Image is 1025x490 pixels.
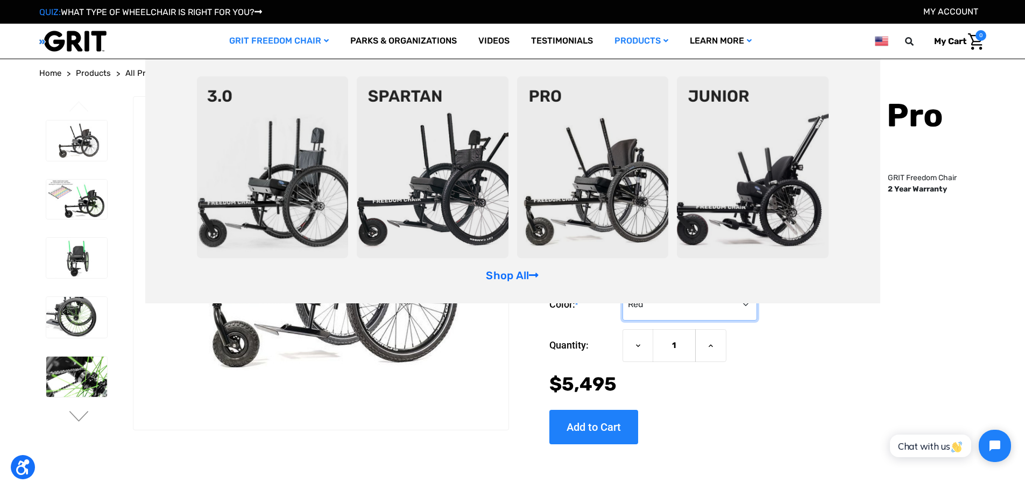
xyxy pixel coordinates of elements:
button: Go to slide 3 of 3 [68,101,90,114]
img: GRIT All-Terrain Wheelchair and Mobility Equipment [39,30,107,52]
a: Videos [468,24,520,59]
a: Products [604,24,679,59]
span: My Cart [934,36,966,46]
img: Cart [968,33,984,50]
input: Search [910,30,926,53]
a: Testimonials [520,24,604,59]
a: Shop All [486,269,539,282]
a: Parks & Organizations [340,24,468,59]
label: Quantity: [549,329,617,361]
span: Products [76,68,111,78]
a: Account [923,6,978,17]
span: QUIZ: [39,7,61,17]
a: Learn More [679,24,762,59]
img: GRIT Freedom Chair Pro: the Pro model shown including contoured Invacare Matrx seatback, Spinergy... [46,120,107,161]
img: spartan2.png [357,76,508,258]
a: Home [39,67,61,80]
img: pro-chair.png [517,76,669,258]
img: us.png [875,34,888,48]
img: GRIT Freedom Chair Pro: close up of one Spinergy wheel with green-colored spokes and upgraded dri... [46,357,107,397]
img: GRIT Freedom Chair Pro: side view of Pro model with green lever wraps and spokes on Spinergy whee... [46,180,107,219]
button: Go to slide 2 of 3 [68,411,90,424]
input: Add to Cart [549,410,638,444]
img: GRIT Freedom Chair Pro: the Pro model shown including contoured Invacare Matrx seatback, Spinergy... [133,138,508,388]
a: Cart with 0 items [926,30,986,53]
nav: Breadcrumb [39,67,986,80]
a: All Products [125,67,172,80]
p: GRIT Freedom Chair [888,172,957,183]
span: Home [39,68,61,78]
span: $5,495 [549,373,617,395]
span: 0 [975,30,986,41]
img: junior-chair.png [677,76,829,258]
img: GRIT Freedom Chair Pro: close up side view of Pro off road wheelchair model highlighting custom c... [46,297,107,338]
a: QUIZ:WHAT TYPE OF WHEELCHAIR IS RIGHT FOR YOU? [39,7,262,17]
strong: 2 Year Warranty [888,184,947,194]
a: GRIT Freedom Chair [218,24,340,59]
a: Products [76,67,111,80]
img: 3point0.png [197,76,349,258]
img: GRIT Freedom Chair Pro: front view of Pro model all terrain wheelchair with green lever wraps and... [46,238,107,279]
iframe: Tidio Chat [878,421,1020,471]
span: All Products [125,68,172,78]
label: Color: [549,288,617,321]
